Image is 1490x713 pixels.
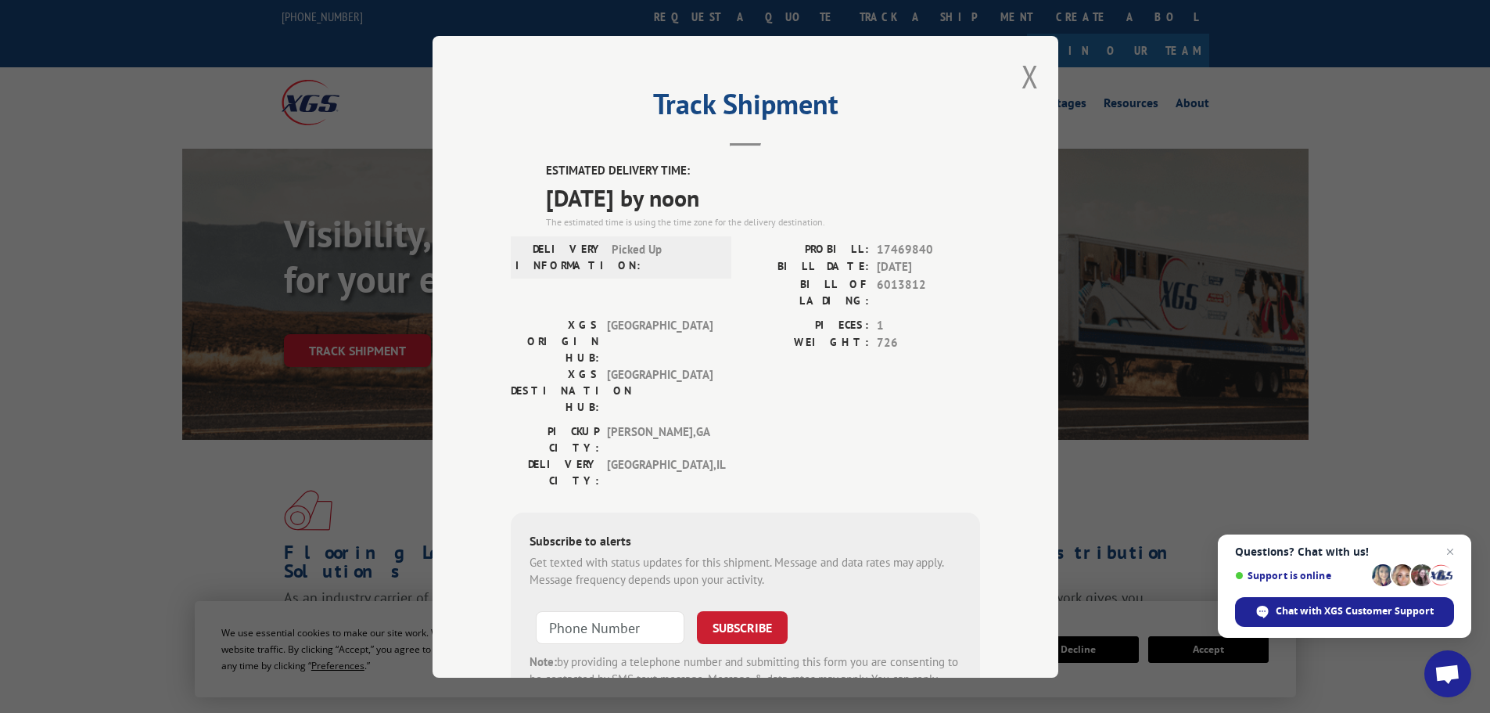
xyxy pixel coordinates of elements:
button: SUBSCRIBE [697,610,788,643]
h2: Track Shipment [511,93,980,123]
label: WEIGHT: [745,334,869,352]
span: [PERSON_NAME] , GA [607,423,713,456]
span: 6013812 [877,275,980,308]
label: XGS ORIGIN HUB: [511,316,599,366]
div: by providing a telephone number and submitting this form you are consenting to be contacted by SM... [530,653,961,706]
input: Phone Number [536,610,684,643]
span: 1 [877,316,980,334]
div: The estimated time is using the time zone for the delivery destination. [546,214,980,229]
label: PICKUP CITY: [511,423,599,456]
div: Subscribe to alerts [530,531,961,553]
strong: Note: [530,654,557,668]
label: BILL OF LADING: [745,275,869,308]
label: DELIVERY INFORMATION: [515,240,604,273]
span: Picked Up [612,240,717,273]
span: Chat with XGS Customer Support [1276,604,1434,618]
a: Open chat [1424,650,1471,697]
span: Support is online [1235,570,1366,582]
label: DELIVERY CITY: [511,456,599,488]
div: Get texted with status updates for this shipment. Message and data rates may apply. Message frequ... [530,553,961,589]
span: [DATE] by noon [546,179,980,214]
label: PIECES: [745,316,869,334]
span: [GEOGRAPHIC_DATA] , IL [607,456,713,488]
span: [GEOGRAPHIC_DATA] [607,366,713,415]
span: Questions? Chat with us! [1235,546,1454,558]
label: ESTIMATED DELIVERY TIME: [546,162,980,180]
span: 17469840 [877,240,980,258]
label: XGS DESTINATION HUB: [511,366,599,415]
button: Close modal [1021,56,1039,97]
span: [DATE] [877,258,980,276]
label: BILL DATE: [745,258,869,276]
label: PROBILL: [745,240,869,258]
span: [GEOGRAPHIC_DATA] [607,316,713,366]
span: Chat with XGS Customer Support [1235,597,1454,627]
span: 726 [877,334,980,352]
